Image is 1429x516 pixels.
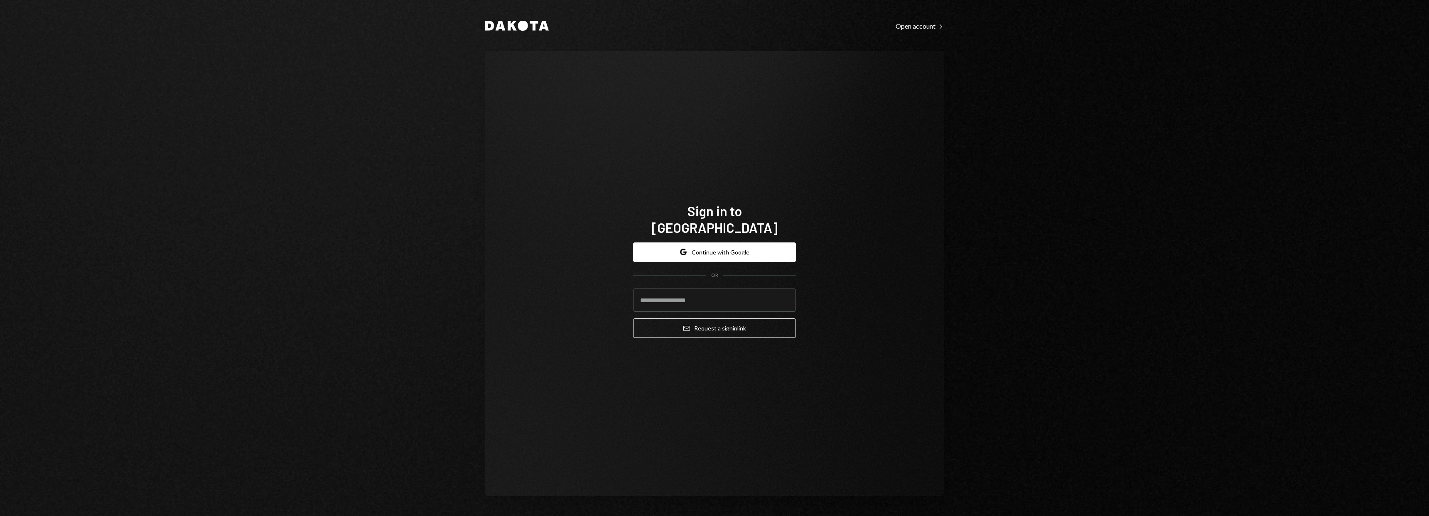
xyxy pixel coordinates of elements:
[896,21,944,30] a: Open account
[633,318,796,338] button: Request a signinlink
[896,22,944,30] div: Open account
[711,272,718,279] div: OR
[633,242,796,262] button: Continue with Google
[633,203,796,236] h1: Sign in to [GEOGRAPHIC_DATA]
